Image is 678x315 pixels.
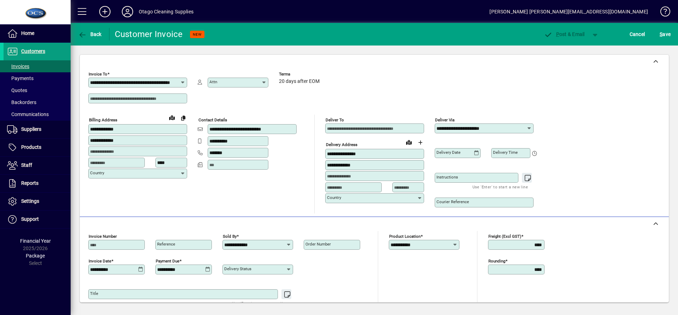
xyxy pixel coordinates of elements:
[4,96,71,108] a: Backorders
[655,1,669,24] a: Knowledge Base
[76,28,103,41] button: Back
[628,28,647,41] button: Cancel
[21,48,45,54] span: Customers
[489,6,648,17] div: [PERSON_NAME] [PERSON_NAME][EMAIL_ADDRESS][DOMAIN_NAME]
[660,29,671,40] span: ave
[7,63,29,69] span: Invoices
[223,234,237,239] mat-label: Sold by
[327,195,341,200] mat-label: Country
[21,162,32,168] span: Staff
[4,72,71,84] a: Payments
[21,216,39,222] span: Support
[493,150,518,155] mat-label: Delivery time
[116,5,139,18] button: Profile
[472,183,528,191] mat-hint: Use 'Enter' to start a new line
[7,111,49,117] span: Communications
[20,238,51,244] span: Financial Year
[90,170,104,175] mat-label: Country
[166,112,178,123] a: View on map
[89,234,117,239] mat-label: Invoice number
[389,234,421,239] mat-label: Product location
[89,259,111,263] mat-label: Invoice date
[556,31,559,37] span: P
[21,126,41,132] span: Suppliers
[90,291,98,296] mat-label: Title
[4,84,71,96] a: Quotes
[4,211,71,228] a: Support
[224,266,251,271] mat-label: Delivery status
[488,234,521,239] mat-label: Freight (excl GST)
[488,259,505,263] mat-label: Rounding
[178,112,189,123] button: Copy to Delivery address
[232,299,287,307] mat-hint: Use 'Enter' to start a new line
[7,99,36,105] span: Backorders
[4,157,71,174] a: Staff
[435,117,454,122] mat-label: Deliver via
[326,117,344,122] mat-label: Deliver To
[71,28,109,41] app-page-header-button: Back
[4,108,71,120] a: Communications
[436,175,458,180] mat-label: Instructions
[415,137,426,148] button: Choose address
[7,75,34,81] span: Payments
[660,31,662,37] span: S
[279,72,321,77] span: Terms
[115,29,183,40] div: Customer Invoice
[436,199,469,204] mat-label: Courier Reference
[403,137,415,148] a: View on map
[4,60,71,72] a: Invoices
[4,121,71,138] a: Suppliers
[78,31,102,37] span: Back
[21,180,38,186] span: Reports
[544,31,585,37] span: ost & Email
[139,6,194,17] div: Otago Cleaning Supplies
[630,29,645,40] span: Cancel
[305,242,331,247] mat-label: Order number
[209,79,217,84] mat-label: Attn
[4,139,71,156] a: Products
[156,259,179,263] mat-label: Payment due
[21,198,39,204] span: Settings
[279,79,320,84] span: 20 days after EOM
[7,87,27,93] span: Quotes
[21,144,41,150] span: Products
[540,28,588,41] button: Post & Email
[89,72,107,77] mat-label: Invoice To
[658,28,672,41] button: Save
[94,5,116,18] button: Add
[21,30,34,36] span: Home
[26,253,45,259] span: Package
[436,150,460,155] mat-label: Delivery date
[193,32,202,37] span: NEW
[4,175,71,192] a: Reports
[4,193,71,210] a: Settings
[4,25,71,42] a: Home
[157,242,175,247] mat-label: Reference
